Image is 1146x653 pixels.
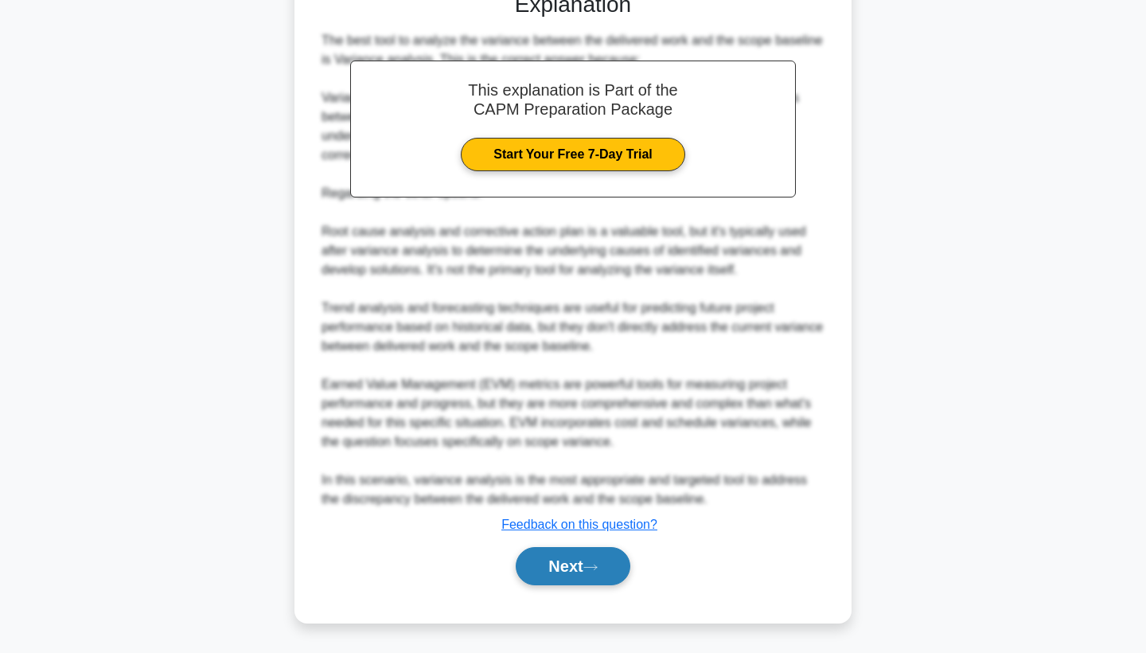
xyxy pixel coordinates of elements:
a: Start Your Free 7-Day Trial [461,138,684,171]
a: Feedback on this question? [501,518,657,531]
button: Next [516,547,630,585]
div: The best tool to analyze the variance between the delivered work and the scope baseline is Varian... [322,31,824,509]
